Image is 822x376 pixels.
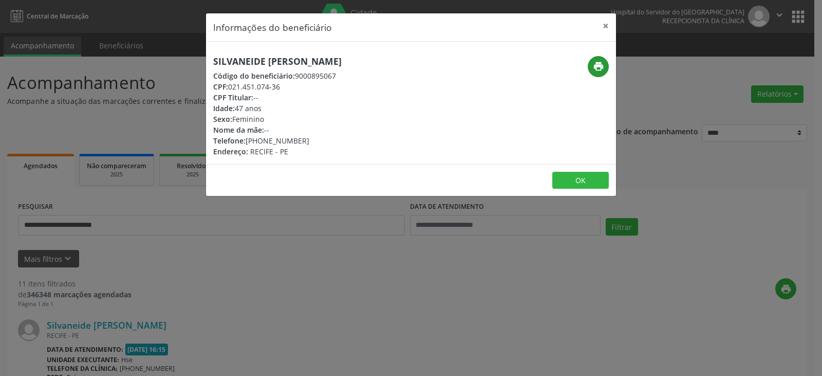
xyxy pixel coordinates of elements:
[213,124,342,135] div: --
[250,147,288,156] span: RECIFE - PE
[593,61,604,72] i: print
[213,136,246,146] span: Telefone:
[213,114,342,124] div: Feminino
[213,93,253,102] span: CPF Titular:
[213,71,295,81] span: Código do beneficiário:
[588,56,609,77] button: print
[213,21,332,34] h5: Informações do beneficiário
[595,13,616,39] button: Close
[213,114,232,124] span: Sexo:
[213,81,342,92] div: 021.451.074-36
[213,70,342,81] div: 9000895067
[213,56,342,67] h5: Silvaneide [PERSON_NAME]
[552,172,609,189] button: OK
[213,103,342,114] div: 47 anos
[213,92,342,103] div: --
[213,125,264,135] span: Nome da mãe:
[213,147,248,156] span: Endereço:
[213,135,342,146] div: [PHONE_NUMBER]
[213,82,228,92] span: CPF:
[213,103,235,113] span: Idade:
